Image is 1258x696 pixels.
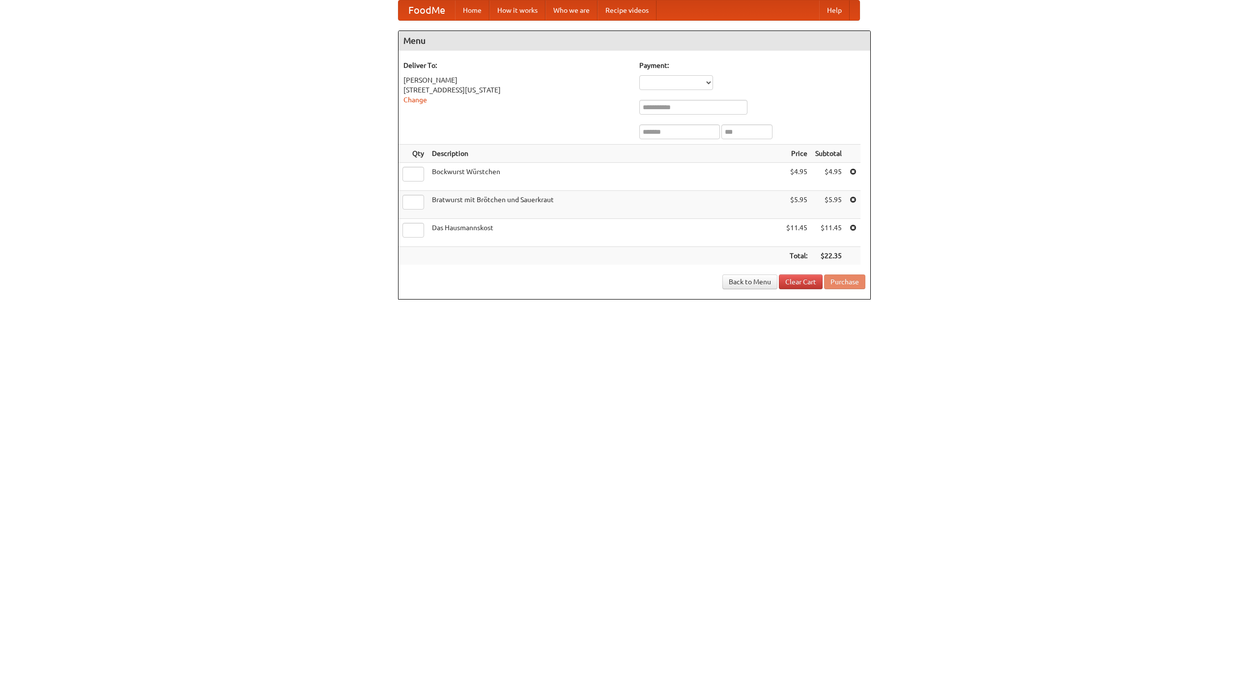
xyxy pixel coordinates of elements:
[428,219,782,247] td: Das Hausmannskost
[782,191,811,219] td: $5.95
[782,163,811,191] td: $4.95
[782,219,811,247] td: $11.45
[824,274,865,289] button: Purchase
[403,61,629,70] h5: Deliver To:
[819,0,850,20] a: Help
[811,247,846,265] th: $22.35
[399,31,870,51] h4: Menu
[428,145,782,163] th: Description
[811,145,846,163] th: Subtotal
[403,85,629,95] div: [STREET_ADDRESS][US_STATE]
[489,0,545,20] a: How it works
[811,163,846,191] td: $4.95
[428,191,782,219] td: Bratwurst mit Brötchen und Sauerkraut
[811,219,846,247] td: $11.45
[399,0,455,20] a: FoodMe
[428,163,782,191] td: Bockwurst Würstchen
[545,0,598,20] a: Who we are
[722,274,777,289] a: Back to Menu
[403,75,629,85] div: [PERSON_NAME]
[403,96,427,104] a: Change
[782,247,811,265] th: Total:
[399,145,428,163] th: Qty
[598,0,657,20] a: Recipe videos
[639,61,865,70] h5: Payment:
[811,191,846,219] td: $5.95
[779,274,823,289] a: Clear Cart
[455,0,489,20] a: Home
[782,145,811,163] th: Price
